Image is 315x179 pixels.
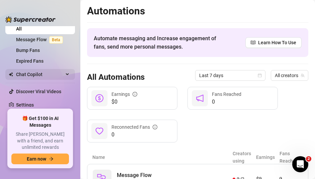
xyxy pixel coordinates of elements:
div: Reconnected Fans [111,123,157,131]
span: heart [95,127,103,135]
span: Last 7 days [199,70,261,80]
span: calendar [258,73,262,77]
span: info-circle [133,92,137,97]
span: 2 [306,156,311,162]
img: Chat Copilot [9,72,13,77]
a: Learn How To Use [245,37,302,48]
a: Discover Viral Videos [16,89,61,94]
span: 🎁 Get $100 in AI Messages [11,115,69,128]
span: Automate messaging and Increase engagement of fans, send more personal messages. [94,34,223,51]
span: $0 [111,98,137,106]
a: Settings [16,102,34,108]
span: 0 [111,131,157,139]
span: Learn How To Use [258,39,296,46]
a: All [16,26,22,32]
span: All creators [275,70,304,80]
div: Earnings [111,91,137,98]
article: Fans Reached [280,150,303,165]
span: read [251,40,255,45]
span: info-circle [153,125,157,129]
span: notification [196,94,204,102]
span: Beta [49,36,63,44]
img: logo-BBDzfeDw.svg [5,16,56,23]
a: Bump Fans [16,48,40,53]
span: team [301,73,305,77]
h3: All Automations [87,72,145,83]
span: arrow-right [49,157,54,161]
span: Fans Reached [212,92,241,97]
button: Earn nowarrow-right [11,154,69,164]
span: Chat Copilot [16,69,64,80]
span: Share [PERSON_NAME] with a friend, and earn unlimited rewards [11,131,69,151]
span: dollar [95,94,103,102]
a: Expired Fans [16,58,44,64]
a: Message FlowBeta [16,37,66,42]
article: Creators using [233,150,256,165]
article: Earnings [256,154,280,161]
span: 0 [212,98,241,106]
h2: Automations [87,5,308,17]
iframe: Intercom live chat [292,156,308,172]
span: Earn now [27,156,46,162]
article: Name [92,154,233,161]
